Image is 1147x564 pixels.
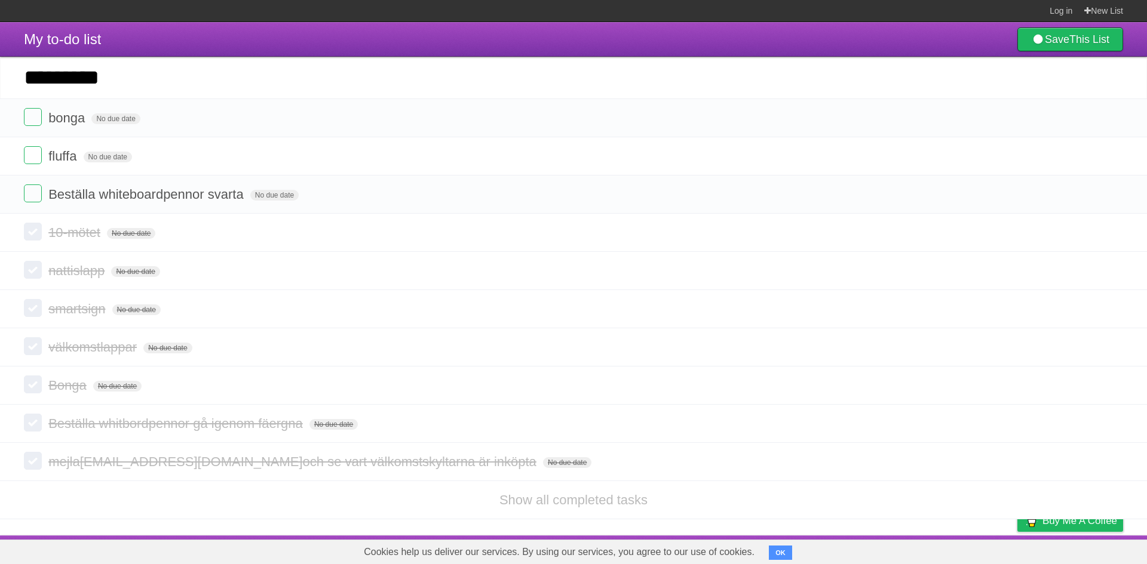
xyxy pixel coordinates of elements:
a: Developers [898,538,946,561]
span: bonga [48,110,88,125]
a: Privacy [1002,538,1033,561]
span: Beställa whitbordpennor gå igenom fäergna [48,416,306,431]
label: Done [24,184,42,202]
span: Buy me a coffee [1042,510,1117,531]
a: SaveThis List [1017,27,1123,51]
label: Done [24,261,42,279]
a: Suggest a feature [1048,538,1123,561]
span: No due date [250,190,299,201]
span: No due date [112,304,161,315]
a: Terms [961,538,987,561]
label: Done [24,108,42,126]
span: No due date [543,457,591,468]
label: Done [24,223,42,241]
span: 10-mötet [48,225,103,240]
span: Cookies help us deliver our services. By using our services, you agree to our use of cookies. [352,540,766,564]
a: About [858,538,884,561]
label: Done [24,337,42,355]
label: Done [24,146,42,164]
span: My to-do list [24,31,101,47]
button: OK [769,545,792,560]
span: No due date [143,343,192,353]
span: No due date [309,419,358,430]
span: No due date [93,381,142,392]
span: No due date [84,152,132,162]
span: fluffa [48,149,79,164]
span: välkomstlappar [48,340,140,355]
label: Done [24,299,42,317]
a: Buy me a coffee [1017,510,1123,532]
span: smartsign [48,301,108,316]
label: Done [24,414,42,432]
label: Done [24,452,42,470]
span: No due date [107,228,155,239]
span: nattislapp [48,263,108,278]
label: Done [24,375,42,393]
span: Bonga [48,378,90,393]
span: No due date [111,266,160,277]
span: mejla [EMAIL_ADDRESS][DOMAIN_NAME] och se vart välkomstskyltarna är inköpta [48,454,539,469]
img: Buy me a coffee [1023,510,1039,531]
a: Show all completed tasks [499,492,648,507]
span: Beställa whiteboardpennor svarta [48,187,247,202]
b: This List [1069,33,1109,45]
span: No due date [91,113,140,124]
